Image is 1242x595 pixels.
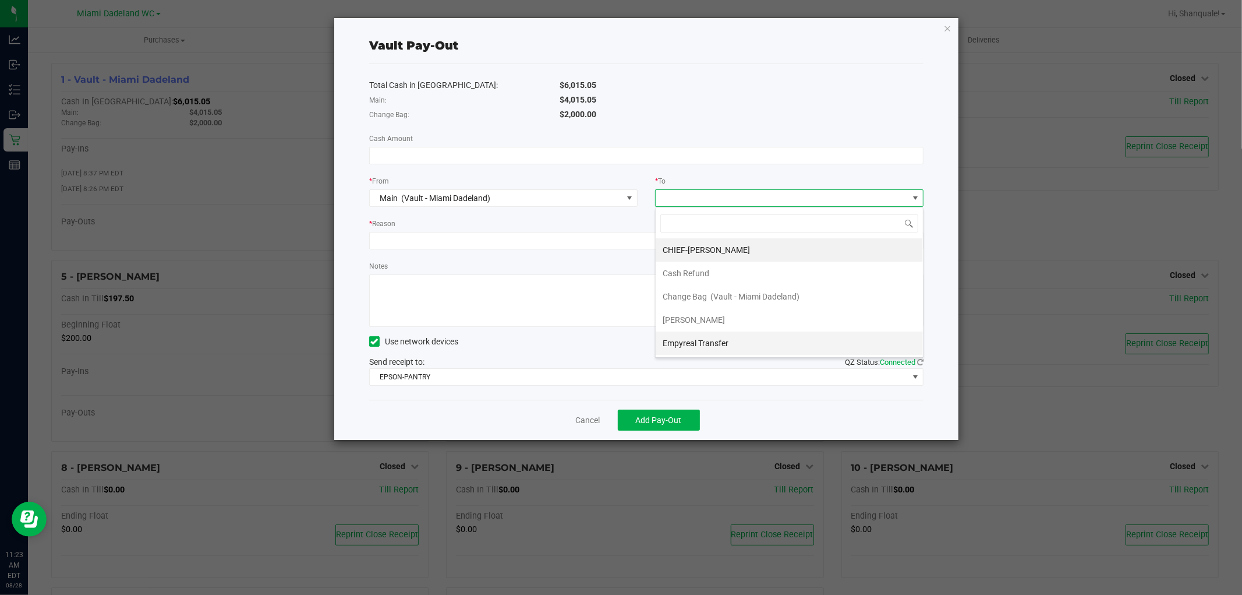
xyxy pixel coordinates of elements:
label: Use network devices [369,336,458,348]
span: Change Bag [663,292,707,301]
span: $2,000.00 [560,110,596,119]
label: Reason [369,219,395,229]
span: QZ Status: [845,358,923,367]
iframe: Resource center [12,502,47,537]
span: $6,015.05 [560,80,596,90]
div: Vault Pay-Out [369,37,458,54]
span: (Vault - Miami Dadeland) [402,193,491,203]
label: From [369,176,389,186]
span: Total Cash in [GEOGRAPHIC_DATA]: [369,80,498,90]
label: To [655,176,666,186]
span: Cash Amount [369,135,413,143]
button: Add Pay-Out [618,410,700,431]
span: Main [380,193,398,203]
span: Main: [369,96,387,104]
span: Add Pay-Out [636,416,682,425]
span: Send receipt to: [369,357,424,367]
span: (Vault - Miami Dadeland) [710,292,799,301]
label: Notes [369,261,388,272]
span: Empyreal Transfer [663,339,728,348]
span: Connected [880,358,915,367]
span: Change Bag: [369,111,409,119]
span: $4,015.05 [560,95,596,104]
span: [PERSON_NAME] [663,315,725,325]
span: CHIEF-[PERSON_NAME] [663,245,750,255]
span: Cash Refund [663,269,709,278]
a: Cancel [576,414,600,427]
span: EPSON-PANTRY [370,369,908,385]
